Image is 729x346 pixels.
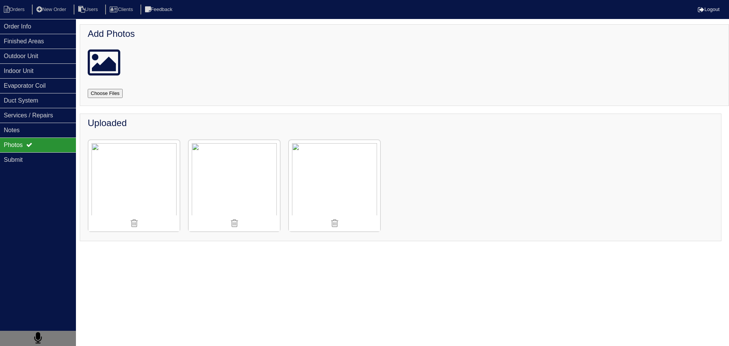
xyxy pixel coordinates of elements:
a: Users [74,6,104,12]
h4: Add Photos [88,28,725,39]
a: New Order [32,6,72,12]
img: 797cwjr43k0590lma2dn59jfaoku [88,140,180,231]
li: Feedback [140,5,178,15]
a: Logout [698,6,720,12]
a: Clients [105,6,139,12]
li: Users [74,5,104,15]
li: Clients [105,5,139,15]
img: q9umcjwmyv38b0fzdp4pvsgbzdrq [289,140,380,231]
img: kfkyy2fe56m57bgt7umrhitkfuhf [189,140,280,231]
li: New Order [32,5,72,15]
h4: Uploaded [88,118,717,129]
